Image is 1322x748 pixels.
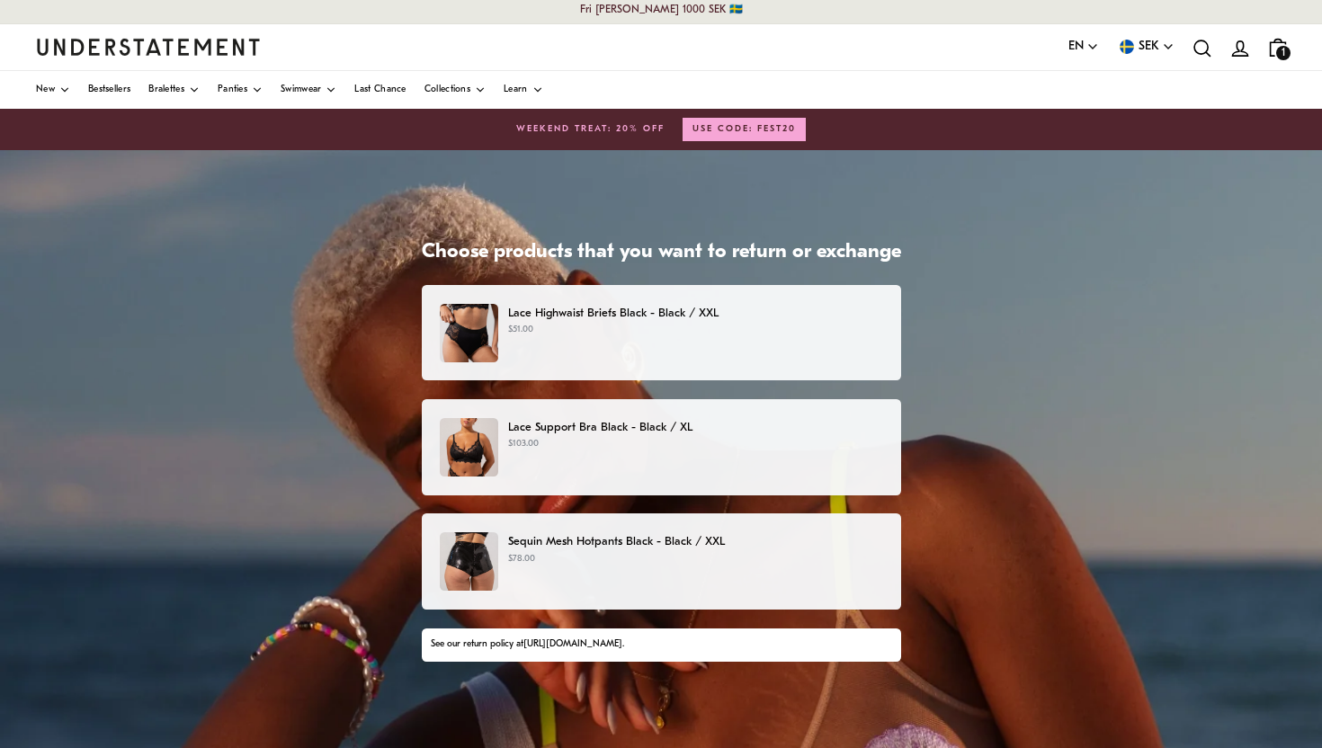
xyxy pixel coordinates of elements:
a: Understatement Homepage [36,39,261,55]
a: New [36,71,70,109]
div: See our return policy at . [431,637,891,652]
a: [URL][DOMAIN_NAME] [523,639,622,649]
span: 1 [1276,46,1291,60]
span: Last Chance [354,85,406,94]
button: SEK [1117,37,1175,57]
a: 1 [1259,29,1297,66]
img: 107_814f5518-cd9e-4c38-8701-7f38edfc9064.jpg [440,532,498,591]
span: Panties [218,85,247,94]
span: EN [1068,37,1084,57]
p: Lace Highwaist Briefs Black - Black / XXL [508,304,882,323]
a: Bestsellers [88,71,130,109]
a: Last Chance [354,71,406,109]
span: Bralettes [148,85,184,94]
span: Collections [424,85,470,94]
h1: Choose products that you want to return or exchange [422,240,901,266]
a: Collections [424,71,486,109]
a: Panties [218,71,263,109]
a: Swimwear [281,71,336,109]
span: Learn [504,85,528,94]
span: WEEKEND TREAT: 20% OFF [516,122,665,137]
span: SEK [1139,37,1159,57]
a: Bralettes [148,71,200,109]
a: WEEKEND TREAT: 20% OFFUSE CODE: FEST20 [36,118,1286,141]
img: SABO-BRA-XXL-018_01.jpg [440,418,498,476]
p: $78.00 [508,552,882,566]
span: New [36,85,55,94]
img: lace-highwaist-briefs-002-saboteur-34043631141029.jpg [440,304,498,362]
p: Sequin Mesh Hotpants Black - Black / XXL [508,532,882,551]
span: Swimwear [281,85,321,94]
p: $51.00 [508,323,882,337]
button: USE CODE: FEST20 [683,118,806,141]
button: EN [1068,37,1099,57]
span: Bestsellers [88,85,130,94]
p: Lace Support Bra Black - Black / XL [508,418,882,437]
a: Learn [504,71,543,109]
p: $103.00 [508,437,882,451]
